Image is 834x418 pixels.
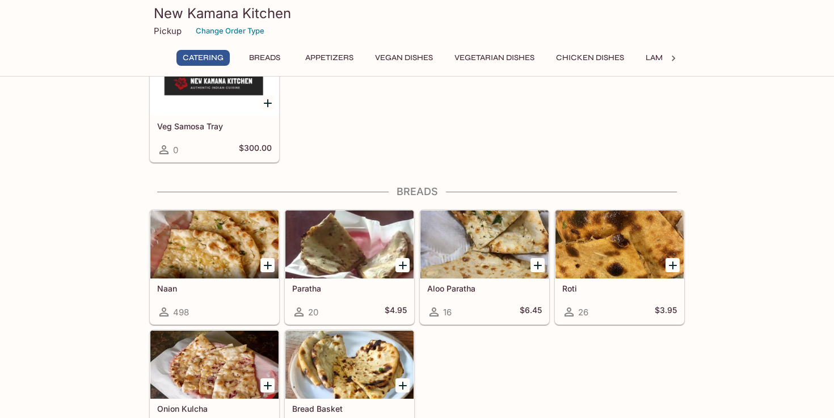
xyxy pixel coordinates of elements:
[299,50,360,66] button: Appetizers
[385,305,407,319] h5: $4.95
[191,22,269,40] button: Change Order Type
[150,210,279,324] a: Naan498
[285,331,414,399] div: Bread Basket
[448,50,541,66] button: Vegetarian Dishes
[562,284,677,293] h5: Roti
[639,50,704,66] button: Lamb Dishes
[395,258,410,272] button: Add Paratha
[154,5,680,22] h3: New Kamana Kitchen
[550,50,630,66] button: Chicken Dishes
[308,307,318,318] span: 20
[555,210,684,324] a: Roti26$3.95
[173,145,178,155] span: 0
[578,307,588,318] span: 26
[427,284,542,293] h5: Aloo Paratha
[292,404,407,413] h5: Bread Basket
[150,210,279,278] div: Naan
[260,258,275,272] button: Add Naan
[150,48,279,162] a: Veg Samosa Tray0$300.00
[150,331,279,399] div: Onion Kulcha
[149,185,685,198] h4: Breads
[285,210,414,324] a: Paratha20$4.95
[260,378,275,392] button: Add Onion Kulcha
[157,121,272,131] h5: Veg Samosa Tray
[420,210,549,324] a: Aloo Paratha16$6.45
[154,26,182,36] p: Pickup
[173,307,189,318] span: 498
[655,305,677,319] h5: $3.95
[530,258,545,272] button: Add Aloo Paratha
[520,305,542,319] h5: $6.45
[395,378,410,392] button: Add Bread Basket
[157,284,272,293] h5: Naan
[239,143,272,157] h5: $300.00
[157,404,272,413] h5: Onion Kulcha
[176,50,230,66] button: Catering
[665,258,680,272] button: Add Roti
[285,210,414,278] div: Paratha
[420,210,549,278] div: Aloo Paratha
[150,48,279,116] div: Veg Samosa Tray
[260,96,275,110] button: Add Veg Samosa Tray
[369,50,439,66] button: Vegan Dishes
[443,307,452,318] span: 16
[555,210,684,278] div: Roti
[239,50,290,66] button: Breads
[292,284,407,293] h5: Paratha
